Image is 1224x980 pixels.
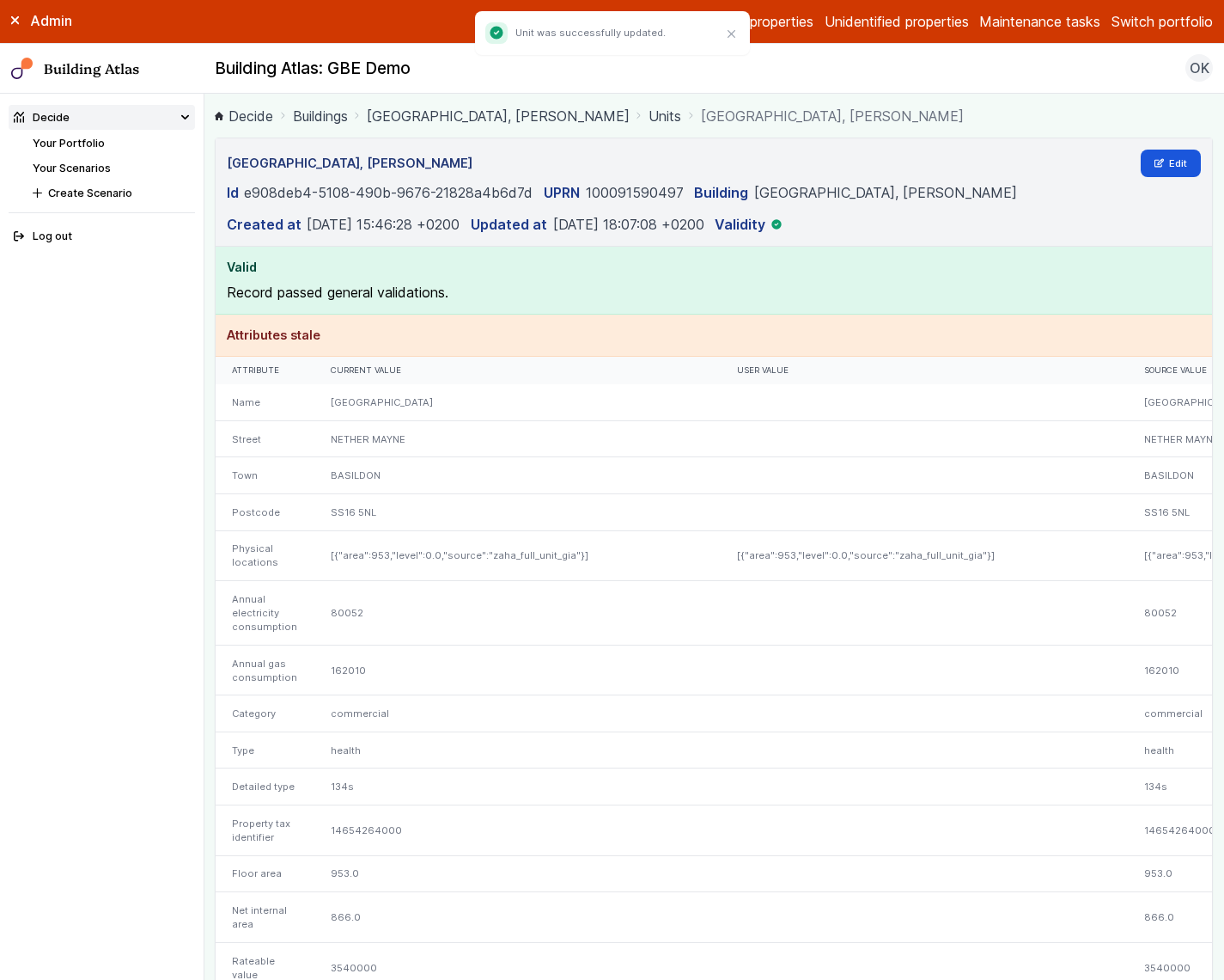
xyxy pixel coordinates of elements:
[215,106,273,126] a: Decide
[314,892,721,943] div: 866.0
[1141,150,1202,177] a: Edit
[721,530,1127,581] div: [{"area":953,"level":0.0,"source":"zaha_full_unit_gia"}]
[471,214,547,235] dt: Updated at
[216,855,314,892] div: Floor area
[227,258,1201,277] h4: Valid
[314,855,721,892] div: 953.0
[715,214,765,235] dt: Validity
[215,58,411,80] h2: Building Atlas: GBE Demo
[1111,11,1213,32] button: Switch portfolio
[649,106,681,126] a: Units
[307,214,460,235] dd: [DATE] 15:46:28 +0200
[1190,58,1209,78] span: OK
[979,11,1100,32] a: Maintenance tasks
[216,769,314,805] div: Detailed type
[232,365,297,377] div: Attribute
[331,365,704,377] div: Current value
[314,732,721,769] div: health
[216,384,314,420] div: Name
[216,457,314,494] div: Town
[14,109,70,126] div: Decide
[314,420,721,457] div: NETHER MAYNE
[314,530,721,581] div: [{"area":953,"level":0.0,"source":"zaha_full_unit_gia"}]
[586,182,684,203] dd: 100091590497
[216,695,314,732] div: Category
[515,26,666,40] p: Unit was successfully updated.
[244,182,533,203] dd: e908deb4-5108-490b-9676-21828a4b6d7d
[314,581,721,646] div: 80052
[9,105,195,130] summary: Decide
[27,181,195,205] button: Create Scenario
[737,365,1111,377] div: User value
[314,645,721,695] div: 162010
[314,695,721,732] div: commercial
[367,106,630,126] a: [GEOGRAPHIC_DATA], [PERSON_NAME]
[227,326,1201,345] h4: Attributes stale
[227,214,301,235] dt: Created at
[216,805,314,856] div: Property tax identifier
[227,282,1201,303] p: Record passed general validations.
[216,732,314,769] div: Type
[227,154,472,173] h3: [GEOGRAPHIC_DATA], [PERSON_NAME]
[1185,54,1213,82] button: OK
[216,530,314,581] div: Physical locations
[314,769,721,805] div: 134s
[216,420,314,457] div: Street
[314,457,721,494] div: BASILDON
[825,11,969,32] a: Unidentified properties
[33,137,105,150] a: Your Portfolio
[9,224,195,249] button: Log out
[754,184,1017,201] a: [GEOGRAPHIC_DATA], [PERSON_NAME]
[314,805,721,856] div: 14654264000
[216,581,314,646] div: Annual electricity consumption
[11,58,33,80] img: main-0bbd2752.svg
[227,182,239,203] dt: Id
[33,162,111,175] a: Your Scenarios
[314,384,721,420] div: [GEOGRAPHIC_DATA]
[216,892,314,943] div: Net internal area
[293,106,348,126] a: Buildings
[314,493,721,530] div: SS16 5NL
[216,645,314,695] div: Annual gas consumption
[701,106,964,126] span: [GEOGRAPHIC_DATA], [PERSON_NAME]
[694,182,748,203] dt: Building
[721,23,743,46] button: Close
[544,182,580,203] dt: UPRN
[216,493,314,530] div: Postcode
[553,214,704,235] dd: [DATE] 18:07:08 +0200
